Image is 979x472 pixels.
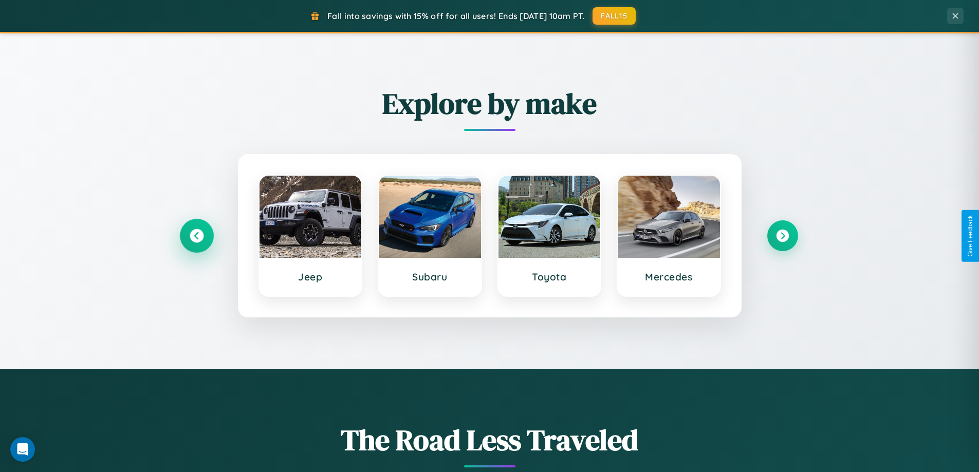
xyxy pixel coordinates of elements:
div: Open Intercom Messenger [10,437,35,462]
button: FALL15 [593,7,636,25]
h2: Explore by make [181,84,798,123]
h3: Toyota [509,271,590,283]
span: Fall into savings with 15% off for all users! Ends [DATE] 10am PT. [327,11,585,21]
div: Give Feedback [967,215,974,257]
h3: Jeep [270,271,352,283]
h1: The Road Less Traveled [181,420,798,460]
h3: Mercedes [628,271,710,283]
h3: Subaru [389,271,471,283]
